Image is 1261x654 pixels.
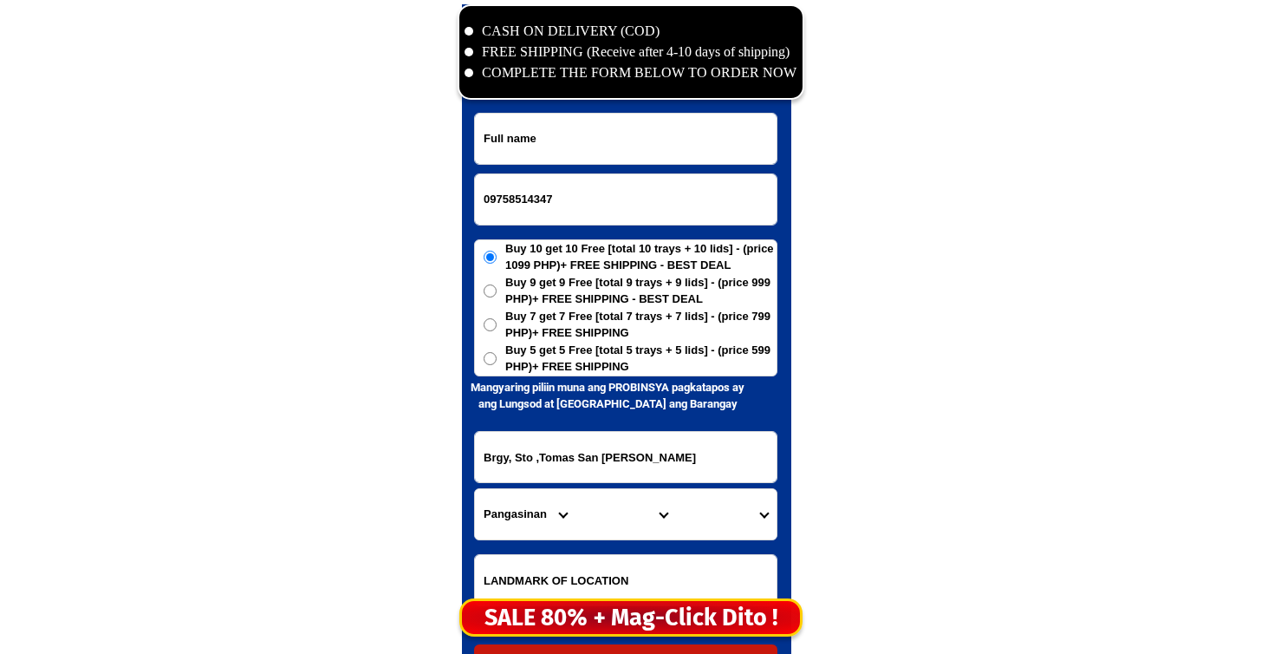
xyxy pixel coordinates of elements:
[465,62,797,83] li: COMPLETE THE FORM BELOW TO ORDER NOW
[484,352,497,365] input: Buy 5 get 5 Free [total 5 trays + 5 lids] - (price 599 PHP)+ FREE SHIPPING
[575,489,676,540] select: Select district
[475,432,777,482] input: Input address
[484,284,497,298] input: Buy 9 get 9 Free [total 9 trays + 9 lids] - (price 999 PHP)+ FREE SHIPPING - BEST DEAL
[465,42,797,62] li: FREE SHIPPING (Receive after 4-10 days of shipping)
[475,174,777,225] input: Input phone_number
[505,274,777,308] span: Buy 9 get 9 Free [total 9 trays + 9 lids] - (price 999 PHP)+ FREE SHIPPING - BEST DEAL
[676,489,777,540] select: Select commune
[505,240,777,274] span: Buy 10 get 10 Free [total 10 trays + 10 lids] - (price 1099 PHP)+ FREE SHIPPING - BEST DEAL
[462,379,754,413] h6: Mangyaring piliin muna ang PROBINSYA pagkatapos ay ang Lungsod at [GEOGRAPHIC_DATA] ang Barangay
[475,489,575,540] select: Select province
[462,600,800,636] div: SALE 80% + Mag-Click Dito !
[465,21,797,42] li: CASH ON DELIVERY (COD)
[475,555,777,605] input: Input LANDMARKOFLOCATION
[484,318,497,331] input: Buy 7 get 7 Free [total 7 trays + 7 lids] - (price 799 PHP)+ FREE SHIPPING
[505,308,777,342] span: Buy 7 get 7 Free [total 7 trays + 7 lids] - (price 799 PHP)+ FREE SHIPPING
[475,114,777,164] input: Input full_name
[484,251,497,264] input: Buy 10 get 10 Free [total 10 trays + 10 lids] - (price 1099 PHP)+ FREE SHIPPING - BEST DEAL
[505,342,777,376] span: Buy 5 get 5 Free [total 5 trays + 5 lids] - (price 599 PHP)+ FREE SHIPPING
